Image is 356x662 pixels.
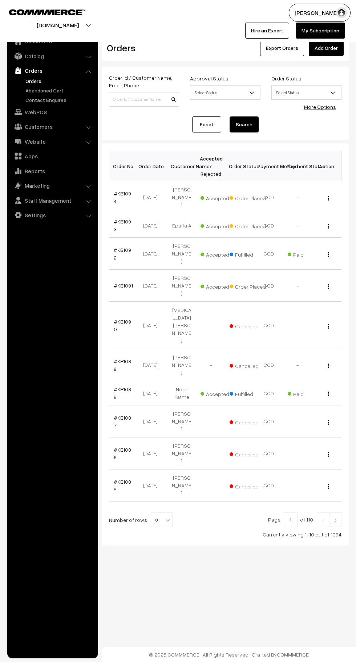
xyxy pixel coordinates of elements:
[230,116,259,132] button: Search
[109,516,147,524] span: Number of rows
[114,247,131,261] a: #KB1092
[201,249,237,258] span: Accepted
[201,221,237,230] span: Accepted
[138,302,167,349] td: [DATE]
[230,360,266,370] span: Cancelled
[151,512,173,527] span: 10
[138,405,167,437] td: [DATE]
[260,40,304,56] button: Export Orders
[167,469,196,502] td: [PERSON_NAME]
[272,86,341,99] span: Select Status
[192,116,221,132] a: Reset
[328,324,329,329] img: Menu
[167,270,196,302] td: [PERSON_NAME]
[332,518,339,523] img: Right
[268,516,280,523] span: Page
[254,349,283,381] td: COD
[230,249,266,258] span: Fulfilled
[24,96,96,104] a: Contact Enquires
[9,49,96,63] a: Catalog
[9,164,96,178] a: Reports
[167,302,196,349] td: [MEDICAL_DATA][PERSON_NAME]
[254,381,283,405] td: COD
[9,120,96,133] a: Customers
[225,151,254,181] th: Order Status
[114,358,131,372] a: #KB1089
[309,40,344,56] a: Add Order
[254,181,283,213] td: COD
[230,221,266,230] span: Order Placed
[167,437,196,469] td: [PERSON_NAME]
[254,213,283,238] td: COD
[230,193,266,202] span: Order Placed
[114,190,131,204] a: #KB1094
[288,388,324,398] span: Paid
[114,386,131,400] a: #KB1088
[201,193,237,202] span: Accepted
[9,135,96,148] a: Website
[328,452,329,457] img: Menu
[230,388,266,398] span: Fulfilled
[230,281,266,290] span: Order Placed
[9,150,96,163] a: Apps
[196,469,225,502] td: -
[9,7,73,16] a: COMMMERCE
[245,23,289,39] a: Hire an Expert
[114,479,131,492] a: #KB1085
[167,405,196,437] td: [PERSON_NAME]
[167,238,196,270] td: [PERSON_NAME]
[114,415,131,428] a: #KB1087
[283,405,312,437] td: -
[9,179,96,192] a: Marketing
[190,86,260,99] span: Select Status
[190,75,228,82] label: Approval Status
[196,349,225,381] td: -
[9,209,96,222] a: Settings
[328,420,329,425] img: Menu
[138,151,167,181] th: Order Date
[138,469,167,502] td: [DATE]
[254,405,283,437] td: COD
[9,106,96,119] a: WebPOS
[230,449,266,458] span: Cancelled
[102,647,356,662] footer: © 2025 COMMMERCE | All Rights Reserved | Crafted By
[107,42,178,53] h2: Orders
[230,481,266,490] span: Cancelled
[138,213,167,238] td: [DATE]
[296,23,345,39] a: My Subscription
[151,513,172,527] span: 10
[283,181,312,213] td: -
[283,213,312,238] td: -
[254,238,283,270] td: COD
[196,405,225,437] td: -
[167,151,196,181] th: Customer Name
[328,252,329,257] img: Menu
[254,302,283,349] td: COD
[138,238,167,270] td: [DATE]
[277,651,309,658] a: COMMMERCE
[254,151,283,181] th: Payment Method
[9,194,96,207] a: Staff Management
[167,381,196,405] td: Noor Fatma
[328,392,329,396] img: Menu
[254,270,283,302] td: COD
[109,92,179,107] input: Order Id / Customer Name / Customer Email / Customer Phone
[9,64,96,77] a: Orders
[320,518,326,523] img: Left
[283,151,312,181] th: Payment Status
[328,484,329,489] img: Menu
[190,85,260,100] span: Select Status
[312,151,341,181] th: Action
[283,302,312,349] td: -
[138,181,167,213] td: [DATE]
[201,281,237,290] span: Accepted
[138,437,167,469] td: [DATE]
[328,196,329,201] img: Menu
[300,516,313,523] span: of 110
[109,531,341,538] div: Currently viewing 1-10 out of 1094
[288,249,324,258] span: Paid
[114,318,131,332] a: #KB1090
[328,284,329,289] img: Menu
[11,16,104,34] button: [DOMAIN_NAME]
[254,469,283,502] td: COD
